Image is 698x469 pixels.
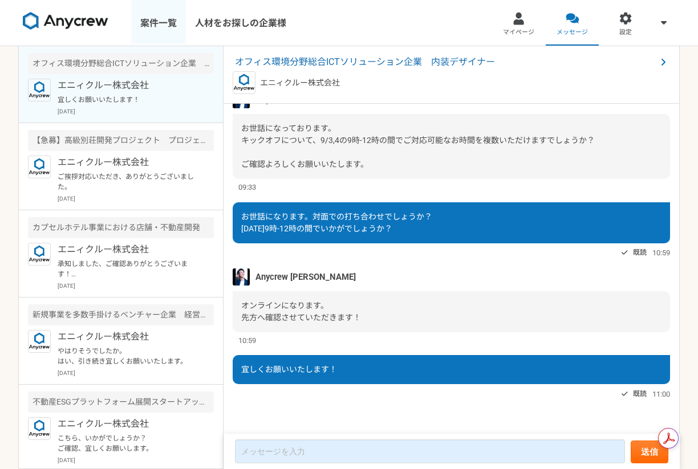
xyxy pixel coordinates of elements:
img: logo_text_blue_01.png [28,79,51,101]
p: やはりそうでしたか。 はい、引き続き宜しくお願いいたします。 [58,346,198,366]
span: 10:59 [238,335,256,346]
span: 09:33 [238,182,256,193]
img: logo_text_blue_01.png [28,330,51,353]
div: カプセルホテル事業における店舗・不動産開発 [28,217,214,238]
span: 宜しくお願いいたします！ [241,365,337,374]
img: logo_text_blue_01.png [28,417,51,440]
span: 10:59 [652,247,670,258]
span: 設定 [619,28,632,37]
p: 宜しくお願いいたします！ [58,95,198,105]
div: 不動産ESGプラットフォーム展開スタートアップ BizDev / 事業開発 [28,391,214,413]
p: エニィクルー株式会社 [58,156,198,169]
p: エニィクルー株式会社 [58,330,198,344]
p: エニィクルー株式会社 [58,79,198,92]
span: 11:00 [652,389,670,399]
p: [DATE] [58,369,214,377]
div: オフィス環境分野総合ICTソリューション企業 内装デザイナー [28,53,214,74]
div: 新規事業を多数手掛けるベンチャー企業 経営企画室・PMO業務 [28,304,214,325]
img: logo_text_blue_01.png [233,71,255,94]
p: [DATE] [58,456,214,464]
img: logo_text_blue_01.png [28,156,51,178]
span: お世話になります。対面での打ち合わせでしょうか？ [DATE]9時-12時の間でいかがでしょうか？ [241,212,432,233]
div: 【急募】高級別荘開発プロジェクト プロジェクト進捗サポート（建築領域の経験者） [28,130,214,151]
p: [DATE] [58,107,214,116]
p: [DATE] [58,194,214,203]
span: 既読 [633,387,647,401]
p: [DATE] [58,282,214,290]
span: マイページ [503,28,534,37]
p: エニィクルー株式会社 [58,417,198,431]
span: メッセージ [557,28,588,37]
img: S__5267474.jpg [233,268,250,286]
span: オフィス環境分野総合ICTソリューション企業 内装デザイナー [235,55,656,69]
span: お世話になっております。 キックオフについて、9/3,4の9時-12時の間でご対応可能なお時間を複数いただけますでしょうか？ ご確認よろしくお願いいたします。 [241,124,595,169]
p: こちら、いかがでしょうか？ ご確認、宜しくお願いします。 [58,433,198,454]
span: 既読 [633,246,647,259]
span: オンラインになります。 先方へ確認させていただきます！ [241,301,361,322]
span: Anycrew [PERSON_NAME] [255,271,356,283]
p: ご挨拶対応いただき、ありがとうございました。 [58,172,198,192]
p: 承知しました、ご確認ありがとうございます！ ぜひ、また別件でご相談できればと思いますので、引き続き、宜しくお願いいたします。 [58,259,198,279]
p: エニィクルー株式会社 [260,77,340,89]
p: エニィクルー株式会社 [58,243,198,256]
button: 送信 [631,441,668,463]
img: 8DqYSo04kwAAAAASUVORK5CYII= [23,12,108,30]
img: logo_text_blue_01.png [28,243,51,266]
